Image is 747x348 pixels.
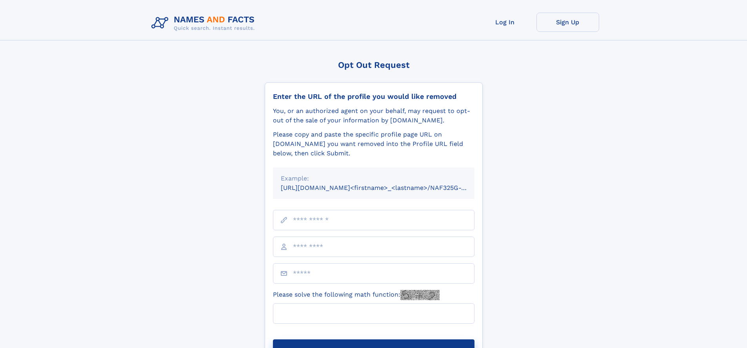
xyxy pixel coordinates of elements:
[536,13,599,32] a: Sign Up
[265,60,483,70] div: Opt Out Request
[148,13,261,34] img: Logo Names and Facts
[273,130,474,158] div: Please copy and paste the specific profile page URL on [DOMAIN_NAME] you want removed into the Pr...
[273,106,474,125] div: You, or an authorized agent on your behalf, may request to opt-out of the sale of your informatio...
[281,184,489,191] small: [URL][DOMAIN_NAME]<firstname>_<lastname>/NAF325G-xxxxxxxx
[281,174,467,183] div: Example:
[273,290,440,300] label: Please solve the following math function:
[474,13,536,32] a: Log In
[273,92,474,101] div: Enter the URL of the profile you would like removed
